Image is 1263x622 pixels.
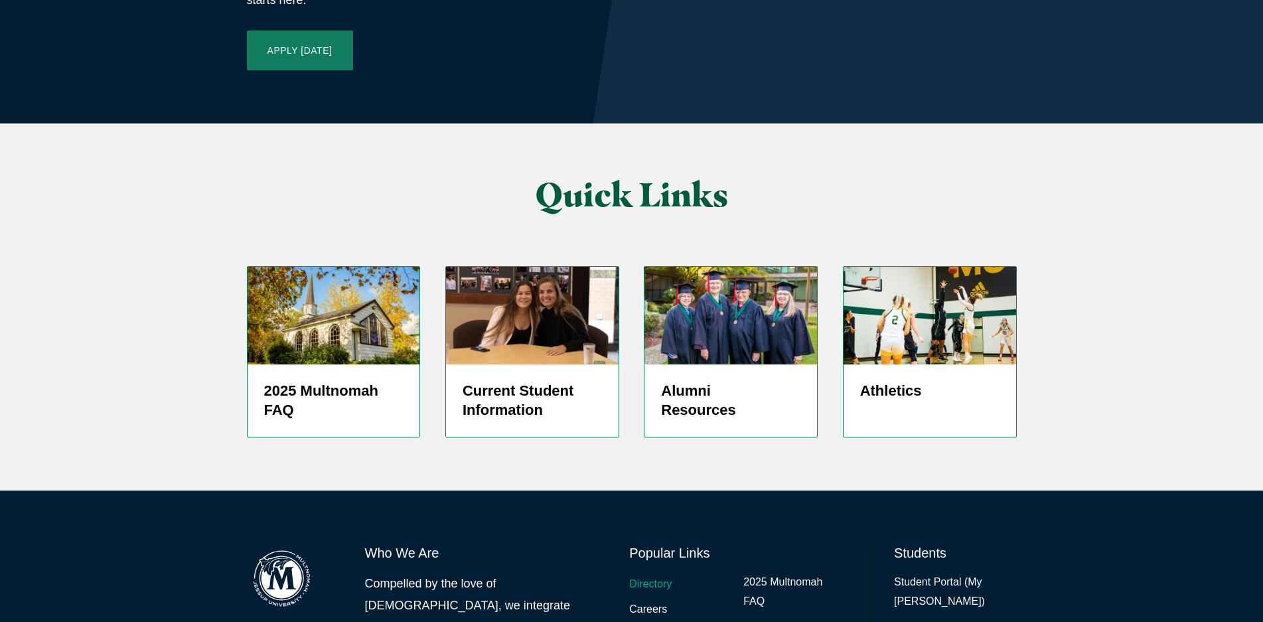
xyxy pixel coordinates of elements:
a: 2025 Multnomah FAQ [743,573,846,611]
h6: Students [894,544,1016,562]
img: WBBALL_WEB [844,267,1016,364]
a: Student Portal (My [PERSON_NAME]) [894,573,1016,611]
img: Prayer Chapel in Fall [248,267,420,364]
h2: Quick Links [379,177,884,213]
h5: Current Student Information [463,381,602,421]
a: Directory [629,575,672,594]
a: 50 Year Alumni 2019 Alumni Resources [644,266,818,437]
h5: Alumni Resources [661,381,800,421]
h6: Who We Are [365,544,581,562]
a: Careers [629,600,667,619]
img: Multnomah Campus of Jessup University logo [247,544,317,613]
a: Women's Basketball player shooting jump shot Athletics [843,266,1017,437]
h5: 2025 Multnomah FAQ [264,381,404,421]
h6: Popular Links [629,544,846,562]
a: Apply [DATE] [247,31,353,70]
a: Prayer Chapel in Fall 2025 Multnomah FAQ [247,266,421,437]
img: screenshot-2024-05-27-at-1.37.12-pm [446,267,619,364]
h5: Athletics [860,381,1000,401]
img: 50 Year Alumni 2019 [644,267,817,364]
a: screenshot-2024-05-27-at-1.37.12-pm Current Student Information [445,266,619,437]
